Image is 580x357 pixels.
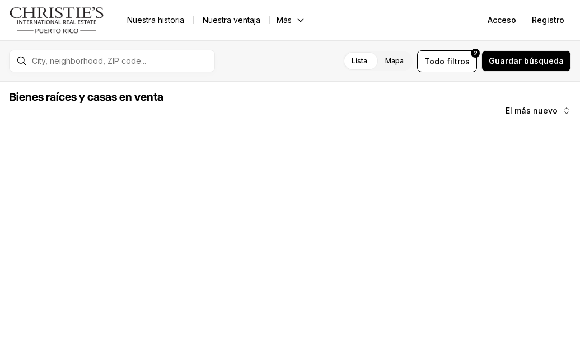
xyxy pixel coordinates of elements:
button: Todofiltros2 [417,50,477,72]
font: Guardar búsqueda [489,56,564,65]
button: Acceso [481,9,523,31]
font: Todo [424,57,445,66]
img: logo [9,7,105,34]
font: Registro [532,15,564,25]
font: El más nuevo [506,106,558,115]
font: Acceso [488,15,516,25]
button: Registro [525,9,571,31]
a: Nuestra ventaja [194,12,269,28]
a: Nuestra historia [118,12,193,28]
button: Guardar búsqueda [481,50,571,72]
button: Más [270,12,312,28]
font: Mapa [385,57,404,65]
font: Más [277,15,292,25]
font: filtros [447,57,470,66]
button: El más nuevo [499,100,578,122]
font: Bienes raíces y casas en venta [9,92,163,103]
font: Nuestra historia [127,15,184,25]
font: Lista [352,57,367,65]
font: 2 [474,50,478,57]
font: Nuestra ventaja [203,15,260,25]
